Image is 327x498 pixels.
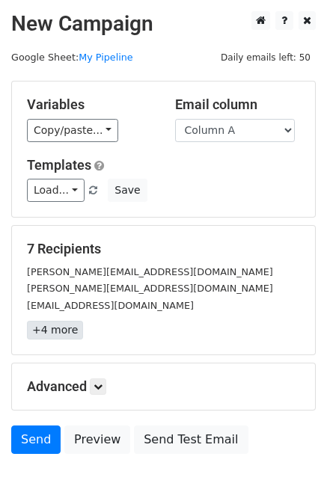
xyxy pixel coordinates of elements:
h2: New Campaign [11,11,316,37]
button: Save [108,179,147,202]
div: Widget de chat [252,426,327,498]
h5: Variables [27,96,153,113]
a: Send [11,425,61,454]
h5: Advanced [27,378,300,395]
a: Load... [27,179,85,202]
a: Preview [64,425,130,454]
span: Daily emails left: 50 [216,49,316,66]
a: Copy/paste... [27,119,118,142]
h5: Email column [175,96,301,113]
small: Google Sheet: [11,52,133,63]
small: [PERSON_NAME][EMAIL_ADDRESS][DOMAIN_NAME] [27,266,273,277]
a: +4 more [27,321,83,339]
h5: 7 Recipients [27,241,300,257]
a: Send Test Email [134,425,248,454]
iframe: Chat Widget [252,426,327,498]
small: [EMAIL_ADDRESS][DOMAIN_NAME] [27,300,194,311]
a: My Pipeline [79,52,133,63]
a: Daily emails left: 50 [216,52,316,63]
small: [PERSON_NAME][EMAIL_ADDRESS][DOMAIN_NAME] [27,283,273,294]
a: Templates [27,157,91,173]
